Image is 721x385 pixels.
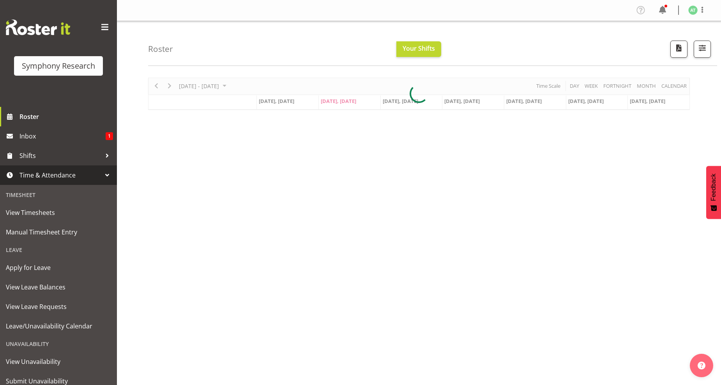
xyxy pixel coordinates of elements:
span: View Timesheets [6,207,111,218]
img: angela-tunnicliffe1838.jpg [688,5,698,15]
span: Your Shifts [403,44,435,53]
button: Feedback - Show survey [706,166,721,219]
div: Unavailability [2,336,115,352]
span: View Leave Requests [6,301,111,312]
img: help-xxl-2.png [698,362,705,369]
a: Apply for Leave [2,258,115,277]
a: View Leave Balances [2,277,115,297]
a: View Leave Requests [2,297,115,316]
span: View Leave Balances [6,281,111,293]
button: Filter Shifts [694,41,711,58]
span: Feedback [710,174,717,201]
div: Symphony Research [22,60,95,72]
img: Rosterit website logo [6,20,70,35]
span: Manual Timesheet Entry [6,226,111,238]
span: Inbox [19,130,106,142]
span: Time & Attendance [19,169,101,181]
a: View Timesheets [2,203,115,222]
div: Timesheet [2,187,115,203]
span: Roster [19,111,113,122]
span: Apply for Leave [6,262,111,273]
h4: Roster [148,44,173,53]
span: 1 [106,132,113,140]
span: Shifts [19,150,101,161]
a: Leave/Unavailability Calendar [2,316,115,336]
div: Leave [2,242,115,258]
a: Manual Timesheet Entry [2,222,115,242]
a: View Unavailability [2,352,115,371]
button: Your Shifts [396,41,441,57]
button: Download a PDF of the roster according to the set date range. [670,41,687,58]
span: View Unavailability [6,356,111,367]
span: Leave/Unavailability Calendar [6,320,111,332]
